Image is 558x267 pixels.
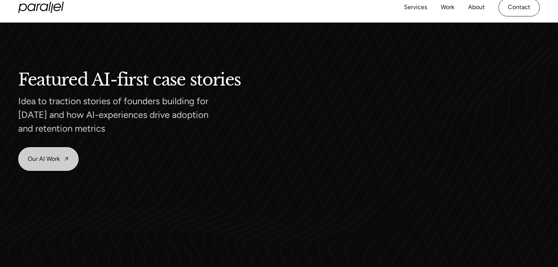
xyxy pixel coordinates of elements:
[18,72,254,86] h2: Featured AI-first case stories
[468,2,485,13] a: About
[404,2,427,13] a: Services
[18,98,218,132] p: Idea to traction stories of founders building for [DATE] and how AI-experiences drive adoption an...
[441,2,454,13] a: Work
[18,2,64,13] a: home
